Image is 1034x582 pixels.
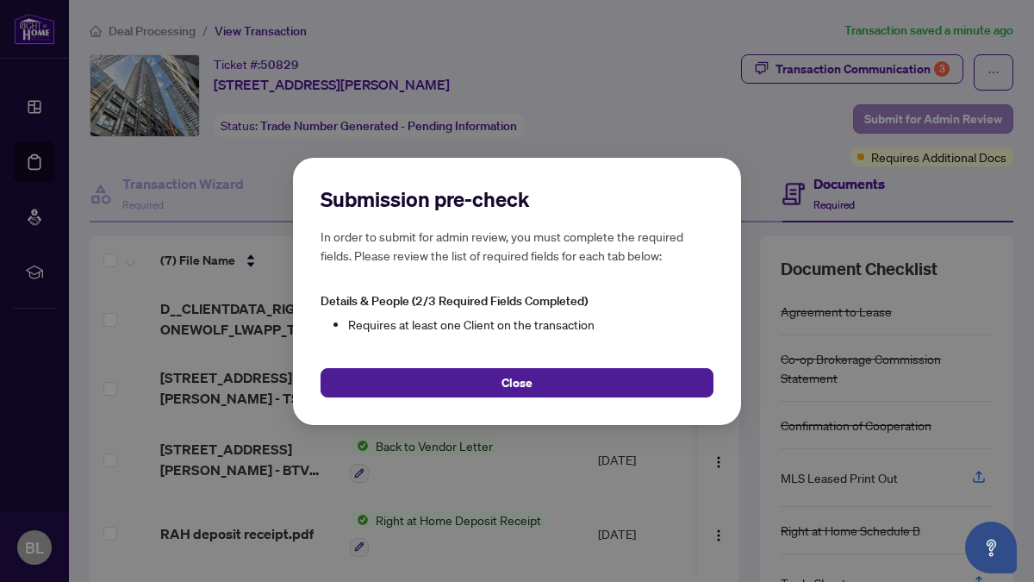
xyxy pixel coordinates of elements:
[321,227,713,265] h5: In order to submit for admin review, you must complete the required fields. Please review the lis...
[501,368,533,396] span: Close
[965,522,1017,573] button: Open asap
[348,314,713,333] li: Requires at least one Client on the transaction
[321,367,713,397] button: Close
[321,293,588,309] span: Details & People (2/3 Required Fields Completed)
[321,185,713,213] h2: Submission pre-check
